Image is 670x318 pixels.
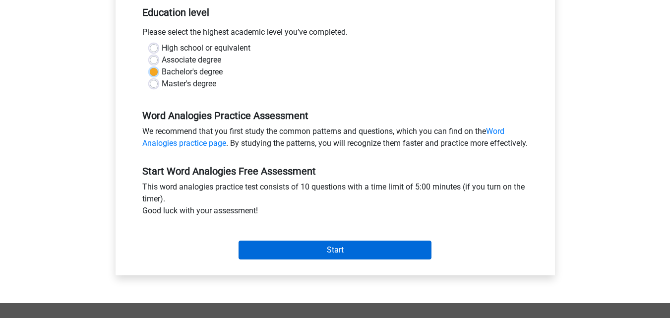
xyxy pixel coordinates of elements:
[142,110,528,122] h5: Word Analogies Practice Assessment
[162,54,221,66] label: Associate degree
[142,2,528,22] h5: Education level
[162,42,250,54] label: High school or equivalent
[135,26,536,42] div: Please select the highest academic level you’ve completed.
[162,66,223,78] label: Bachelor's degree
[162,78,216,90] label: Master's degree
[142,165,528,177] h5: Start Word Analogies Free Assessment
[135,181,536,221] div: This word analogies practice test consists of 10 questions with a time limit of 5:00 minutes (if ...
[239,241,431,259] input: Start
[135,126,536,153] div: We recommend that you first study the common patterns and questions, which you can find on the . ...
